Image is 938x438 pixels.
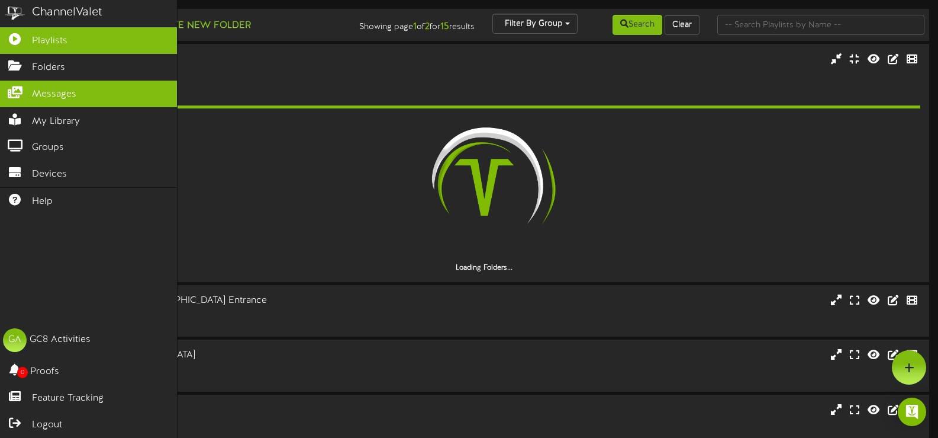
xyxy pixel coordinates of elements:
[47,404,401,417] div: Building 3 Ski Lockers
[47,66,401,76] div: Landscape ( 16:9 )
[47,427,401,437] div: # 6433
[47,294,401,308] div: Breckenridge - [GEOGRAPHIC_DATA] Entrance
[3,328,27,352] div: GA
[47,372,401,382] div: # 6432
[32,34,67,48] span: Playlists
[32,4,102,21] div: ChannelValet
[492,14,578,34] button: Filter By Group
[47,76,401,87] div: # 8669
[334,14,483,34] div: Showing page of for results
[32,88,76,101] span: Messages
[47,53,401,66] div: Activities Desk
[32,115,80,129] span: My Library
[425,21,430,32] strong: 2
[47,349,401,362] div: Building [GEOGRAPHIC_DATA]
[898,398,926,426] div: Open Intercom Messenger
[32,392,104,405] span: Feature Tracking
[32,61,65,75] span: Folders
[613,15,662,35] button: Search
[30,333,91,347] div: GC8 Activities
[456,264,512,272] strong: Loading Folders...
[32,195,53,209] span: Help
[30,365,59,379] span: Proofs
[32,418,62,432] span: Logout
[717,15,924,35] input: -- Search Playlists by Name --
[413,21,417,32] strong: 1
[440,21,449,32] strong: 15
[32,141,64,155] span: Groups
[665,15,700,35] button: Clear
[47,362,401,372] div: Landscape ( 16:9 )
[47,308,401,318] div: Landscape ( 16:9 )
[32,168,67,181] span: Devices
[137,18,254,33] button: Create New Folder
[17,367,28,378] span: 0
[47,417,401,427] div: Landscape ( 16:9 )
[47,318,401,328] div: # 8679
[408,111,560,263] img: loading-spinner-2.png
